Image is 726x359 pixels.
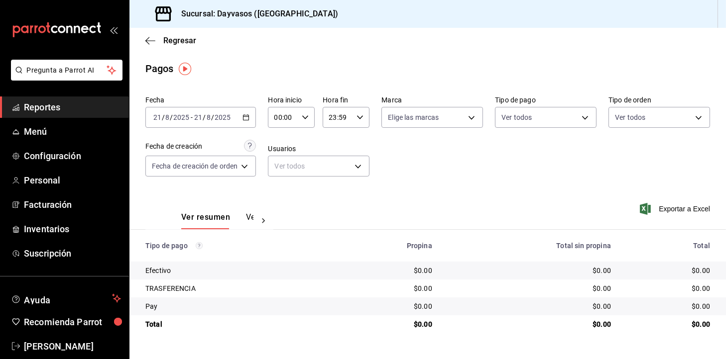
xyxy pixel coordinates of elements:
[495,97,597,104] label: Tipo de pago
[24,174,121,187] span: Personal
[145,283,327,293] div: TRASFERENCIA
[343,266,432,275] div: $0.00
[381,97,483,104] label: Marca
[627,301,710,311] div: $0.00
[211,113,214,121] span: /
[214,113,231,121] input: ----
[145,97,256,104] label: Fecha
[165,113,170,121] input: --
[24,247,121,260] span: Suscripción
[162,113,165,121] span: /
[627,283,710,293] div: $0.00
[343,301,432,311] div: $0.00
[343,283,432,293] div: $0.00
[145,266,327,275] div: Efectivo
[145,319,327,329] div: Total
[615,112,645,122] span: Ver todos
[608,97,710,104] label: Tipo de orden
[145,141,202,152] div: Fecha de creación
[181,212,230,229] button: Ver resumen
[24,340,121,353] span: [PERSON_NAME]
[24,292,108,304] span: Ayuda
[11,60,122,81] button: Pregunta a Parrot AI
[448,301,611,311] div: $0.00
[110,26,118,34] button: open_drawer_menu
[203,113,206,121] span: /
[268,97,315,104] label: Hora inicio
[627,266,710,275] div: $0.00
[24,222,121,236] span: Inventarios
[268,146,369,153] label: Usuarios
[448,283,611,293] div: $0.00
[152,161,238,171] span: Fecha de creación de orden
[145,242,327,250] div: Tipo de pago
[145,36,196,45] button: Regresar
[388,112,439,122] span: Elige las marcas
[7,72,122,83] a: Pregunta a Parrot AI
[24,100,121,114] span: Reportes
[246,212,283,229] button: Ver pagos
[627,242,710,250] div: Total
[448,242,611,250] div: Total sin propina
[153,113,162,121] input: --
[24,149,121,163] span: Configuración
[191,113,193,121] span: -
[206,113,211,121] input: --
[24,125,121,138] span: Menú
[24,315,121,329] span: Recomienda Parrot
[196,242,203,249] svg: Los pagos realizados con Pay y otras terminales son montos brutos.
[27,65,107,76] span: Pregunta a Parrot AI
[343,319,432,329] div: $0.00
[501,112,532,122] span: Ver todos
[145,301,327,311] div: Pay
[173,113,190,121] input: ----
[642,203,710,215] button: Exportar a Excel
[268,156,369,177] div: Ver todos
[194,113,203,121] input: --
[181,212,253,229] div: navigation tabs
[448,319,611,329] div: $0.00
[323,97,369,104] label: Hora fin
[163,36,196,45] span: Regresar
[170,113,173,121] span: /
[173,8,338,20] h3: Sucursal: Dayvasos ([GEOGRAPHIC_DATA])
[627,319,710,329] div: $0.00
[179,63,191,75] img: Tooltip marker
[145,61,174,76] div: Pagos
[24,198,121,211] span: Facturación
[448,266,611,275] div: $0.00
[343,242,432,250] div: Propina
